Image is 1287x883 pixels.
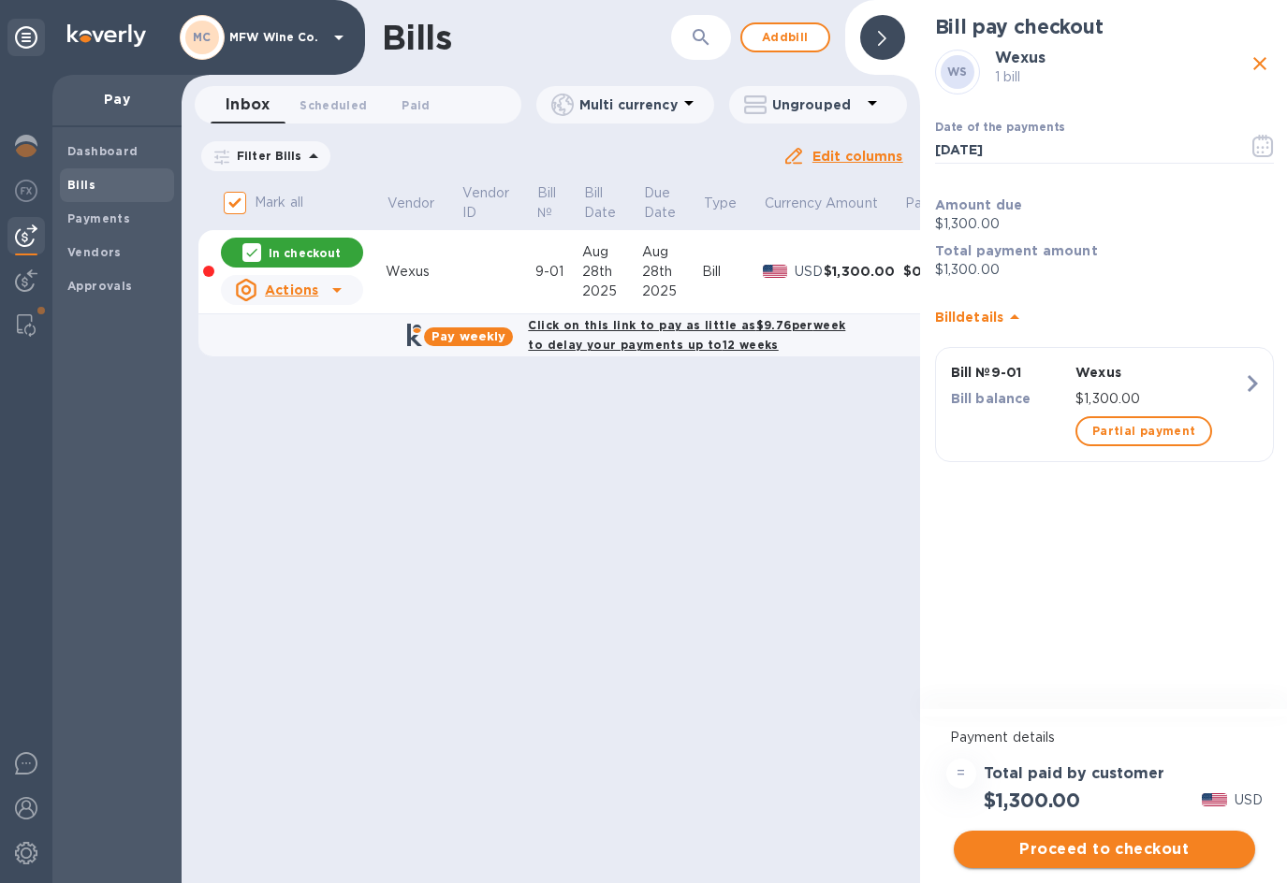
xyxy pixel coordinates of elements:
[947,65,968,79] b: WS
[935,260,1274,280] p: $1,300.00
[229,31,323,44] p: MFW Wine Co.
[905,194,934,213] p: Paid
[386,262,461,282] div: Wexus
[1202,793,1227,806] img: USD
[702,262,763,282] div: Bill
[431,329,505,343] b: Pay weekly
[642,242,702,262] div: Aug
[703,194,761,213] span: Type
[265,282,318,297] u: Actions
[951,363,1068,382] p: Bill № 9-01
[764,194,822,213] p: Currency
[757,26,813,49] span: Add bill
[535,262,582,282] div: 9-01
[1075,363,1243,382] p: Wexus
[824,262,903,281] div: $1,300.00
[1235,790,1263,810] p: USD
[67,90,167,109] p: Pay
[67,144,139,158] b: Dashboard
[1075,416,1212,446] button: Partial payment
[935,347,1274,462] button: Bill №9-01WexusBill balance$1,300.00Partial payment
[582,242,642,262] div: Aug
[812,149,903,164] u: Edit columns
[703,194,737,213] p: Type
[67,24,146,47] img: Logo
[582,282,642,301] div: 2025
[935,287,1274,347] div: Billdetails
[826,194,902,213] span: Amount
[995,67,1246,87] p: 1 bill
[382,18,451,57] h1: Bills
[537,183,557,223] p: Bill №
[67,211,130,225] b: Payments
[984,789,1080,812] h2: $1,300.00
[579,95,678,114] p: Multi currency
[584,183,617,223] p: Bill Date
[935,243,1098,258] b: Total payment amount
[984,765,1164,783] h3: Total paid by customer
[193,30,212,44] b: MC
[255,193,303,212] p: Mark all
[951,389,1068,408] p: Bill balance
[67,178,95,192] b: Bills
[935,214,1274,234] p: $1,300.00
[644,183,677,223] p: Due Date
[300,95,367,115] span: Scheduled
[537,183,581,223] span: Bill №
[15,180,37,202] img: Foreign exchange
[462,183,534,223] span: Vendor ID
[1092,420,1195,442] span: Partial payment
[740,22,830,52] button: Addbill
[935,123,1064,134] label: Date of the payments
[905,194,958,213] span: Paid
[954,831,1255,868] button: Proceed to checkout
[528,318,845,352] b: Click on this link to pay as little as $9.76 per week to delay your payments up to 12 weeks
[935,310,1003,325] b: Bill details
[584,183,641,223] span: Bill Date
[1075,389,1243,409] p: $1,300.00
[772,95,861,114] p: Ungrouped
[402,95,430,115] span: Paid
[229,148,302,164] p: Filter Bills
[67,279,133,293] b: Approvals
[995,49,1046,66] b: Wexus
[935,15,1274,38] h2: Bill pay checkout
[67,245,122,259] b: Vendors
[387,194,434,213] p: Vendor
[946,759,976,789] div: =
[935,197,1023,212] b: Amount due
[269,245,341,261] p: In checkout
[642,282,702,301] div: 2025
[582,262,642,282] div: 28th
[387,194,459,213] span: Vendor
[826,194,878,213] p: Amount
[644,183,701,223] span: Due Date
[226,92,270,118] span: Inbox
[950,728,1259,747] p: Payment details
[763,265,788,278] img: USD
[1246,50,1274,78] button: close
[903,262,959,281] div: $0.00
[7,19,45,56] div: Unpin categories
[969,838,1240,861] span: Proceed to checkout
[642,262,702,282] div: 28th
[462,183,510,223] p: Vendor ID
[795,262,824,282] p: USD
